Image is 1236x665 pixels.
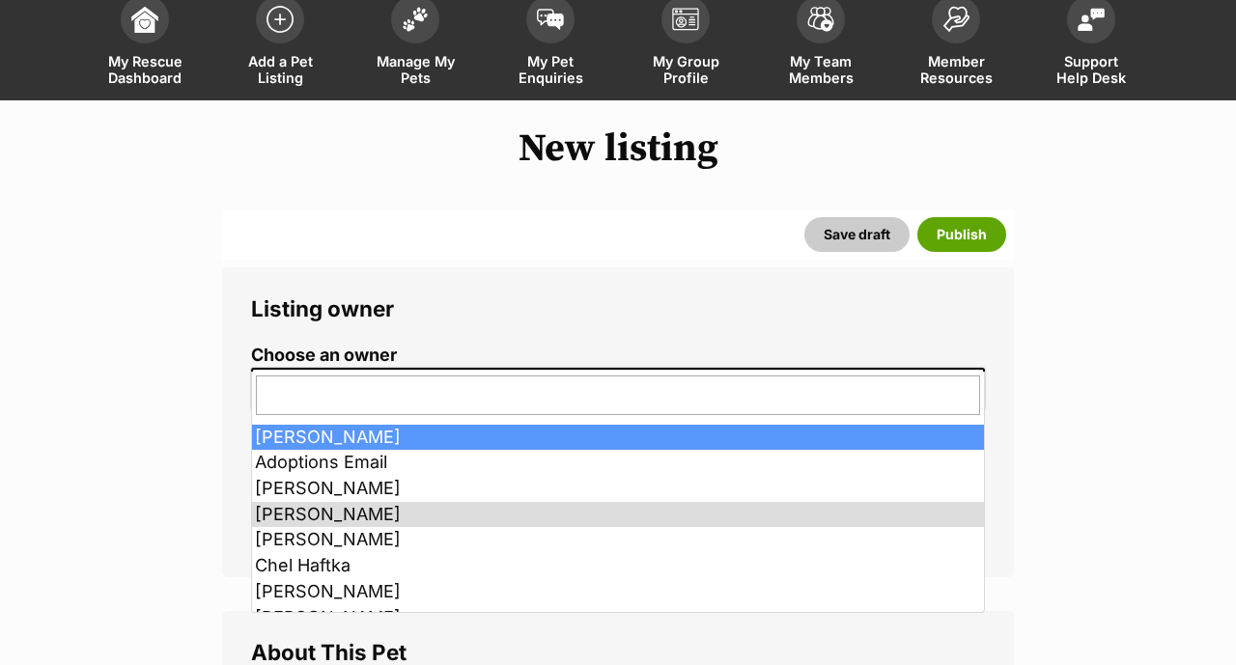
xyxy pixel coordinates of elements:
[252,502,984,528] li: [PERSON_NAME]
[252,527,984,553] li: [PERSON_NAME]
[237,53,323,86] span: Add a Pet Listing
[537,9,564,30] img: pet-enquiries-icon-7e3ad2cf08bfb03b45e93fb7055b45f3efa6380592205ae92323e6603595dc1f.svg
[252,476,984,502] li: [PERSON_NAME]
[372,53,459,86] span: Manage My Pets
[942,6,969,32] img: member-resources-icon-8e73f808a243e03378d46382f2149f9095a855e16c252ad45f914b54edf8863c.svg
[267,6,294,33] img: add-pet-listing-icon-0afa8454b4691262ce3f59096e99ab1cd57d4a30225e0717b998d2c9b9846f56.svg
[1078,8,1105,31] img: help-desk-icon-fdf02630f3aa405de69fd3d07c3f3aa587a6932b1a1747fa1d2bba05be0121f9.svg
[507,53,594,86] span: My Pet Enquiries
[804,217,910,252] button: Save draft
[252,425,984,451] li: [PERSON_NAME]
[807,7,834,32] img: team-members-icon-5396bd8760b3fe7c0b43da4ab00e1e3bb1a5d9ba89233759b79545d2d3fc5d0d.svg
[251,639,407,665] span: About This Pet
[131,6,158,33] img: dashboard-icon-eb2f2d2d3e046f16d808141f083e7271f6b2e854fb5c12c21221c1fb7104beca.svg
[1048,53,1135,86] span: Support Help Desk
[913,53,999,86] span: Member Resources
[402,7,429,32] img: manage-my-pets-icon-02211641906a0b7f246fdf0571729dbe1e7629f14944591b6c1af311fb30b64b.svg
[672,8,699,31] img: group-profile-icon-3fa3cf56718a62981997c0bc7e787c4b2cf8bcc04b72c1350f741eb67cf2f40e.svg
[252,579,984,605] li: [PERSON_NAME]
[917,217,1006,252] button: Publish
[252,553,984,579] li: Chel Haftka
[251,295,394,321] span: Listing owner
[101,53,188,86] span: My Rescue Dashboard
[777,53,864,86] span: My Team Members
[642,53,729,86] span: My Group Profile
[251,346,985,366] label: Choose an owner
[252,605,984,631] li: [PERSON_NAME]
[252,450,984,476] li: Adoptions Email
[251,368,985,410] span: Ellie Carey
